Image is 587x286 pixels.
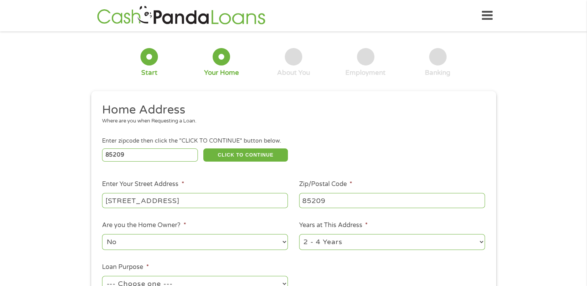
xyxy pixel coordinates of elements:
[102,193,288,208] input: 1 Main Street
[102,102,479,118] h2: Home Address
[102,148,198,162] input: Enter Zipcode (e.g 01510)
[277,69,310,77] div: About You
[425,69,450,77] div: Banking
[95,5,268,27] img: GetLoanNow Logo
[204,69,239,77] div: Your Home
[299,221,368,229] label: Years at This Address
[102,221,186,229] label: Are you the Home Owner?
[102,117,479,125] div: Where are you when Requesting a Loan.
[203,148,288,162] button: CLICK TO CONTINUE
[141,69,158,77] div: Start
[102,263,149,271] label: Loan Purpose
[102,137,485,145] div: Enter zipcode then click the "CLICK TO CONTINUE" button below.
[299,180,352,188] label: Zip/Postal Code
[102,180,184,188] label: Enter Your Street Address
[345,69,386,77] div: Employment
